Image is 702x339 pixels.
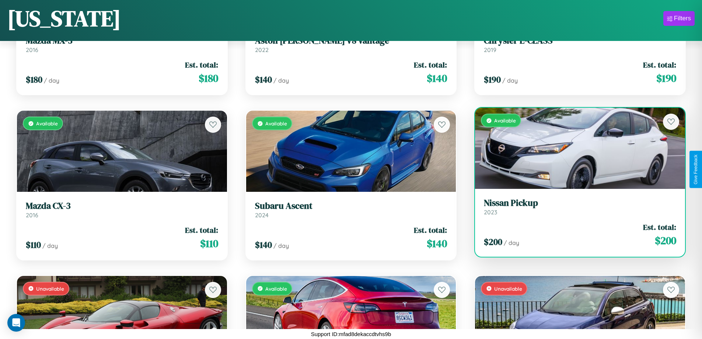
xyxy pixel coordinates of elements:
[44,77,59,84] span: / day
[484,73,501,86] span: $ 190
[656,71,676,86] span: $ 190
[255,46,269,53] span: 2022
[26,35,218,46] h3: Mazda MX-3
[26,35,218,53] a: Mazda MX-32016
[502,77,518,84] span: / day
[26,201,218,219] a: Mazda CX-32016
[26,201,218,211] h3: Mazda CX-3
[200,236,218,251] span: $ 110
[185,225,218,235] span: Est. total:
[674,15,691,22] div: Filters
[255,201,447,211] h3: Subaru Ascent
[255,35,447,53] a: Aston [PERSON_NAME] V8 Vantage2022
[26,73,42,86] span: $ 180
[693,155,698,184] div: Give Feedback
[494,117,516,124] span: Available
[42,242,58,249] span: / day
[643,59,676,70] span: Est. total:
[484,35,676,53] a: Chrysler E-CLASS2019
[255,35,447,46] h3: Aston [PERSON_NAME] V8 Vantage
[7,3,121,34] h1: [US_STATE]
[427,236,447,251] span: $ 140
[655,233,676,248] span: $ 200
[311,329,391,339] p: Support ID: mfad8dekaccdtvhs9b
[199,71,218,86] span: $ 180
[255,201,447,219] a: Subaru Ascent2024
[414,59,447,70] span: Est. total:
[273,242,289,249] span: / day
[26,46,38,53] span: 2016
[484,35,676,46] h3: Chrysler E-CLASS
[484,46,496,53] span: 2019
[484,198,676,216] a: Nissan Pickup2023
[494,286,522,292] span: Unavailable
[36,120,58,127] span: Available
[36,286,64,292] span: Unavailable
[414,225,447,235] span: Est. total:
[265,120,287,127] span: Available
[255,211,269,219] span: 2024
[643,222,676,232] span: Est. total:
[26,211,38,219] span: 2016
[265,286,287,292] span: Available
[504,239,519,246] span: / day
[484,208,497,216] span: 2023
[273,77,289,84] span: / day
[663,11,695,26] button: Filters
[185,59,218,70] span: Est. total:
[7,314,25,332] div: Open Intercom Messenger
[427,71,447,86] span: $ 140
[26,239,41,251] span: $ 110
[255,239,272,251] span: $ 140
[255,73,272,86] span: $ 140
[484,236,502,248] span: $ 200
[484,198,676,208] h3: Nissan Pickup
